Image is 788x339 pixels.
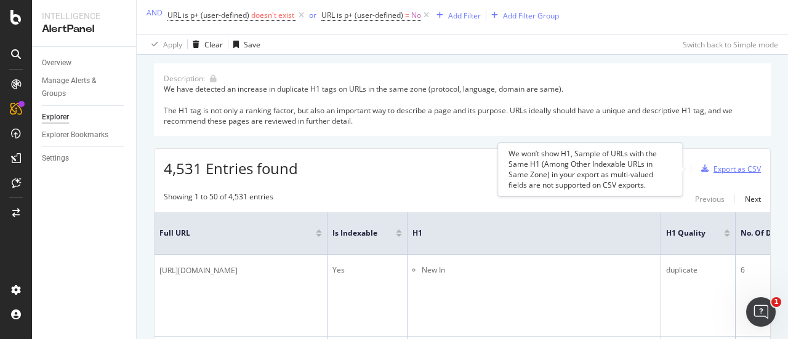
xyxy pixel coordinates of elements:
div: Settings [42,152,69,165]
span: Full URL [159,228,297,239]
span: URL is p+ (user-defined) [321,10,403,20]
button: Previous [695,191,725,206]
span: Is Indexable [332,228,377,239]
div: Showing 1 to 50 of 4,531 entries [164,191,273,206]
div: Explorer [42,111,69,124]
button: Clear [188,34,223,54]
span: doesn't exist [251,10,294,20]
div: We won’t show H1, Sample of URLs with the Same H1 (Among Other Indexable URLs in Same Zone) in yo... [509,148,672,191]
button: Save [228,34,260,54]
button: Add Filter Group [486,8,559,23]
div: Add Filter Group [503,10,559,21]
span: 1 [771,297,781,307]
span: H1 Quality [666,228,706,239]
div: Description: [164,73,205,84]
a: Manage Alerts & Groups [42,74,127,100]
button: Next [745,191,761,206]
div: Intelligence [42,10,126,22]
div: Clear [204,39,223,50]
span: H1 [412,228,637,239]
div: We have detected an increase in duplicate H1 tags on URLs in the same zone (protocol, language, d... [164,84,761,126]
li: New In [422,265,656,276]
div: Export as CSV [714,164,761,174]
div: Overview [42,57,71,70]
div: Add Filter [448,10,481,21]
a: Explorer [42,111,127,124]
a: Settings [42,152,127,165]
div: AlertPanel [42,22,126,36]
div: Save [244,39,260,50]
span: No [411,7,421,24]
div: Explorer Bookmarks [42,129,108,142]
div: or [309,10,316,20]
a: Overview [42,57,127,70]
div: Switch back to Simple mode [683,39,778,50]
span: URL is p+ (user-defined) [167,10,249,20]
button: or [309,9,316,21]
span: = [405,10,409,20]
div: Previous [695,194,725,204]
button: AND [147,7,163,18]
a: Explorer Bookmarks [42,129,127,142]
button: Switch back to Simple mode [678,34,778,54]
span: [URL][DOMAIN_NAME] [159,265,238,277]
button: Add Filter [432,8,481,23]
div: Manage Alerts & Groups [42,74,116,100]
span: 4,531 Entries found [164,158,298,178]
div: duplicate [666,265,730,276]
button: Apply [147,34,182,54]
div: Apply [163,39,182,50]
div: Next [745,194,761,204]
iframe: Intercom live chat [746,297,776,327]
div: Yes [332,265,402,276]
button: Export as CSV [696,159,761,178]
